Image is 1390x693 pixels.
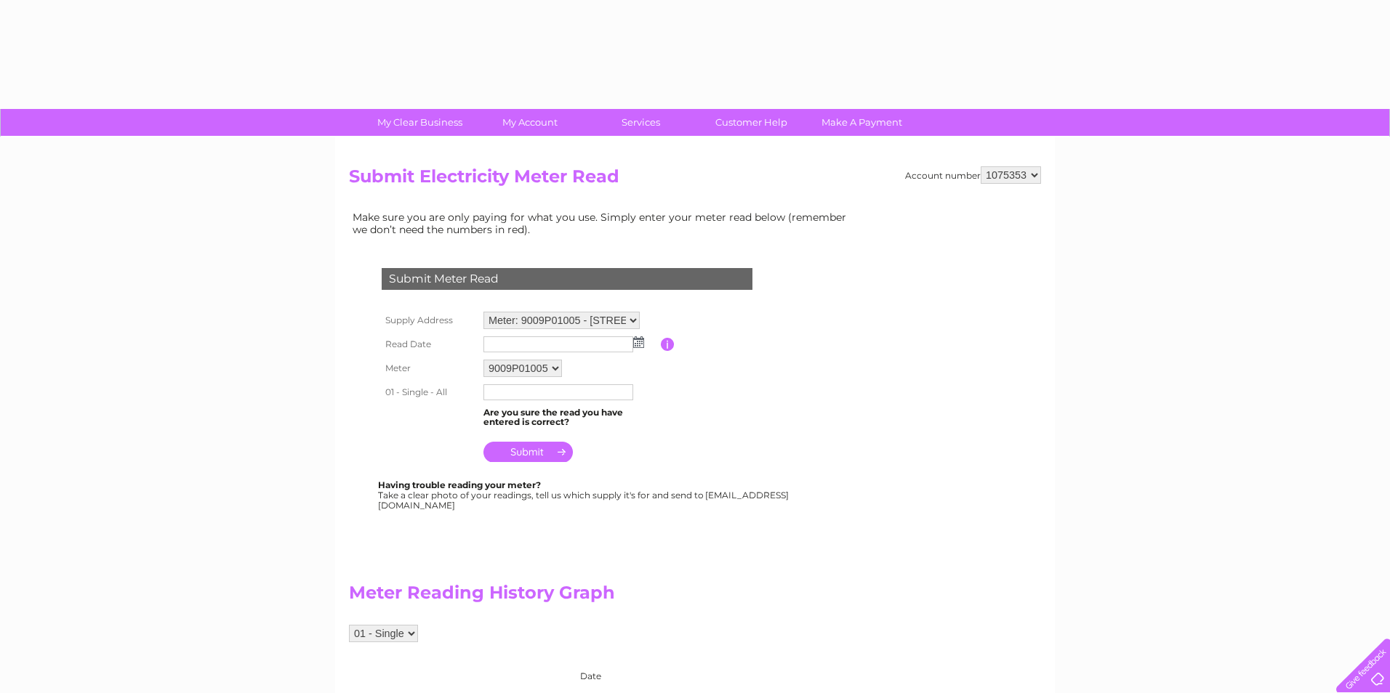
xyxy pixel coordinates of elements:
div: Date [349,657,858,681]
input: Information [661,338,675,351]
div: Submit Meter Read [382,268,752,290]
a: Services [581,109,701,136]
a: My Account [470,109,590,136]
th: 01 - Single - All [378,381,480,404]
div: Account number [905,166,1041,184]
a: Customer Help [691,109,811,136]
th: Read Date [378,333,480,356]
a: My Clear Business [360,109,480,136]
input: Submit [483,442,573,462]
a: Make A Payment [802,109,922,136]
h2: Meter Reading History Graph [349,583,858,610]
h2: Submit Electricity Meter Read [349,166,1041,194]
img: ... [633,336,644,348]
b: Having trouble reading your meter? [378,479,541,490]
div: Take a clear photo of your readings, tell us which supply it's for and send to [EMAIL_ADDRESS][DO... [378,480,791,510]
td: Make sure you are only paying for what you use. Simply enter your meter read below (remember we d... [349,208,858,238]
th: Supply Address [378,308,480,333]
td: Are you sure the read you have entered is correct? [480,404,661,431]
th: Meter [378,356,480,381]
